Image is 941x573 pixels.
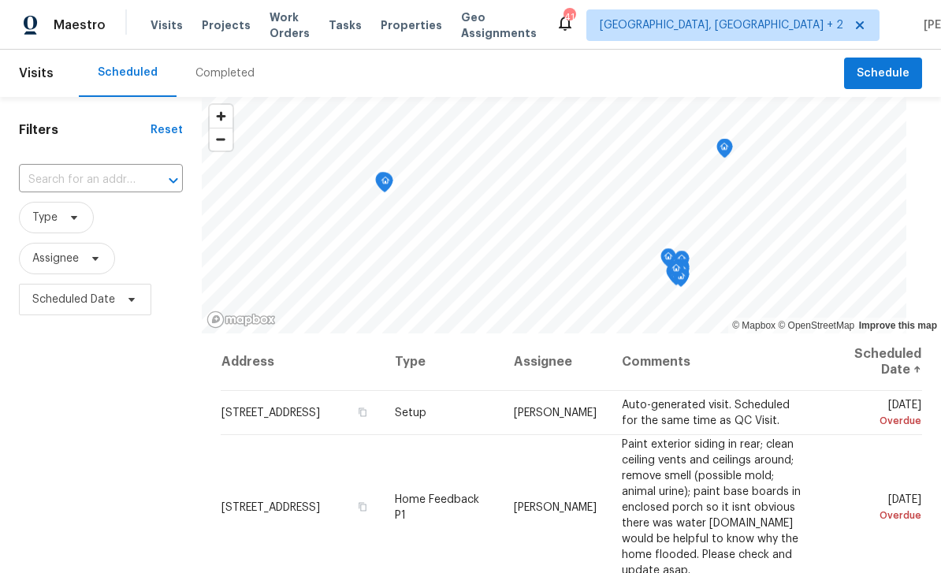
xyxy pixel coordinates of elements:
span: Geo Assignments [461,9,537,41]
span: Work Orders [270,9,310,41]
div: Map marker [375,172,391,196]
div: Map marker [673,268,689,292]
div: Map marker [674,261,690,285]
h1: Filters [19,122,151,138]
a: OpenStreetMap [778,320,854,331]
button: Schedule [844,58,922,90]
div: Map marker [674,259,690,283]
div: 41 [563,9,575,25]
div: Map marker [668,260,684,285]
span: Maestro [54,17,106,33]
span: Type [32,210,58,225]
div: Map marker [717,139,733,163]
div: Completed [195,65,255,81]
button: Zoom out [210,128,232,151]
button: Zoom in [210,105,232,128]
span: [PERSON_NAME] [514,501,597,512]
a: Improve this map [859,320,937,331]
span: Scheduled Date [32,292,115,307]
span: Auto-generated visit. Scheduled for the same time as QC Visit. [622,400,790,426]
span: Properties [381,17,442,33]
div: Map marker [660,248,676,273]
a: Mapbox [732,320,775,331]
div: Map marker [716,139,732,163]
th: Comments [609,333,820,391]
div: Map marker [377,173,392,198]
span: [STREET_ADDRESS] [221,407,320,419]
span: [PERSON_NAME] [514,407,597,419]
span: Visits [151,17,183,33]
th: Assignee [501,333,609,391]
th: Scheduled Date ↑ [820,333,922,391]
div: Map marker [668,263,683,288]
input: Search for an address... [19,168,139,192]
span: [DATE] [832,493,921,523]
span: Projects [202,17,251,33]
div: Map marker [378,173,393,197]
div: Overdue [832,413,921,429]
span: Assignee [32,251,79,266]
div: Map marker [674,251,690,275]
span: Schedule [857,64,909,84]
span: [STREET_ADDRESS] [221,501,320,512]
a: Mapbox homepage [206,311,276,329]
th: Address [221,333,382,391]
span: [GEOGRAPHIC_DATA], [GEOGRAPHIC_DATA] + 2 [600,17,843,33]
div: Overdue [832,507,921,523]
div: Scheduled [98,65,158,80]
div: Reset [151,122,183,138]
span: Visits [19,56,54,91]
button: Open [162,169,184,192]
button: Copy Address [355,405,370,419]
canvas: Map [202,97,906,333]
span: Tasks [329,20,362,31]
th: Type [382,333,501,391]
span: Home Feedback P1 [395,493,479,520]
button: Copy Address [355,499,370,513]
span: Setup [395,407,426,419]
span: [DATE] [832,400,921,429]
div: Map marker [666,263,682,288]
